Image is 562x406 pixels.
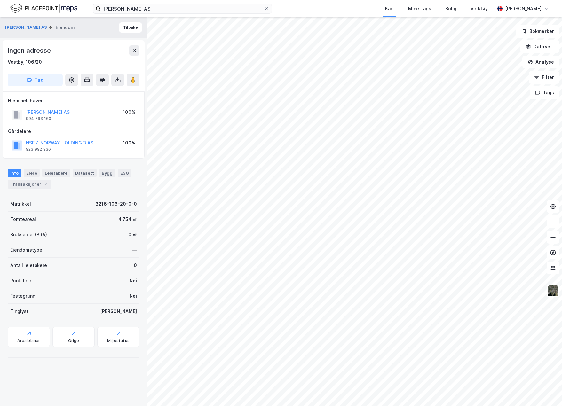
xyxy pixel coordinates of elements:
[42,169,70,177] div: Leietakere
[10,200,31,208] div: Matrikkel
[119,22,142,33] button: Tilbake
[385,5,394,12] div: Kart
[128,231,137,238] div: 0 ㎡
[5,24,48,31] button: [PERSON_NAME] AS
[505,5,542,12] div: [PERSON_NAME]
[17,338,40,343] div: Arealplaner
[132,246,137,254] div: —
[43,181,49,187] div: 7
[10,215,36,223] div: Tomteareal
[10,246,42,254] div: Eiendomstype
[529,71,559,84] button: Filter
[530,375,562,406] iframe: Chat Widget
[100,308,137,315] div: [PERSON_NAME]
[471,5,488,12] div: Verktøy
[516,25,559,38] button: Bokmerker
[8,128,139,135] div: Gårdeiere
[10,3,77,14] img: logo.f888ab2527a4732fd821a326f86c7f29.svg
[8,180,51,189] div: Transaksjoner
[10,277,31,285] div: Punktleie
[10,231,47,238] div: Bruksareal (BRA)
[118,215,137,223] div: 4 754 ㎡
[10,308,28,315] div: Tinglyst
[547,285,559,297] img: 9k=
[445,5,456,12] div: Bolig
[123,139,135,147] div: 100%
[8,58,42,66] div: Vestby, 106/20
[10,262,47,269] div: Antall leietakere
[26,147,51,152] div: 923 992 936
[130,292,137,300] div: Nei
[26,116,51,121] div: 994 793 160
[24,169,40,177] div: Eiere
[118,169,131,177] div: ESG
[73,169,97,177] div: Datasett
[520,40,559,53] button: Datasett
[10,292,35,300] div: Festegrunn
[8,45,52,56] div: Ingen adresse
[8,97,139,105] div: Hjemmelshaver
[123,108,135,116] div: 100%
[107,338,130,343] div: Miljøstatus
[530,86,559,99] button: Tags
[56,24,75,31] div: Eiendom
[134,262,137,269] div: 0
[99,169,115,177] div: Bygg
[68,338,79,343] div: Origo
[95,200,137,208] div: 3216-106-20-0-0
[8,169,21,177] div: Info
[101,4,264,13] input: Søk på adresse, matrikkel, gårdeiere, leietakere eller personer
[8,74,63,86] button: Tag
[408,5,431,12] div: Mine Tags
[130,277,137,285] div: Nei
[522,56,559,68] button: Analyse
